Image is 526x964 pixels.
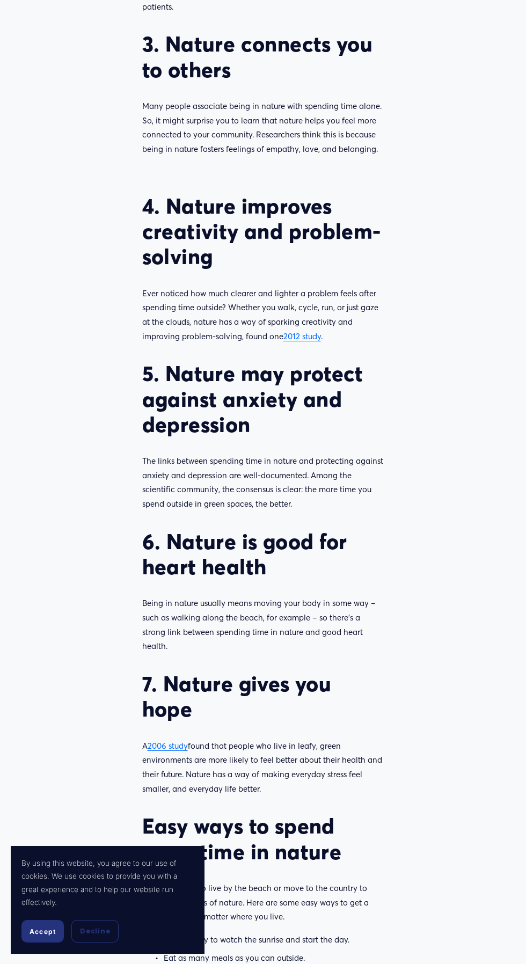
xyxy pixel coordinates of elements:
[142,529,384,580] h2: 6. Nature is good for heart health
[142,31,384,82] h2: 3. Nature connects you to others
[71,920,119,943] button: Decline
[30,928,56,936] span: Accept
[142,881,384,924] p: You don’t need to live by the beach or move to the country to enjoy the benefits of nature. Here ...
[21,920,64,943] button: Accept
[142,813,384,864] h2: Easy ways to spend more time in nature
[142,739,384,797] p: A found that people who live in leafy, green environments are more likely to feel better about th...
[11,846,204,953] section: Cookie banner
[142,596,384,654] p: Being in nature usually means moving your body in some way – such as walking along the beach, for...
[142,99,384,157] p: Many people associate being in nature with spending time alone. So, it might surprise you to lear...
[142,671,384,722] h2: 7. Nature gives you hope
[164,933,384,947] p: Get up early to watch the sunrise and start the day.
[142,193,384,269] h2: 4. Nature improves creativity and problem-solving
[21,857,193,909] p: By using this website, you agree to our use of cookies. We use cookies to provide you with a grea...
[283,332,321,341] a: 2012 study
[142,361,384,437] h2: 5. Nature may protect against anxiety and depression
[148,741,188,751] a: 2006 study
[142,287,384,344] p: Ever noticed how much clearer and lighter a problem feels after spending time outside? Whether yo...
[142,454,384,512] p: The links between spending time in nature and protecting against anxiety and depression are well-...
[80,926,110,936] span: Decline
